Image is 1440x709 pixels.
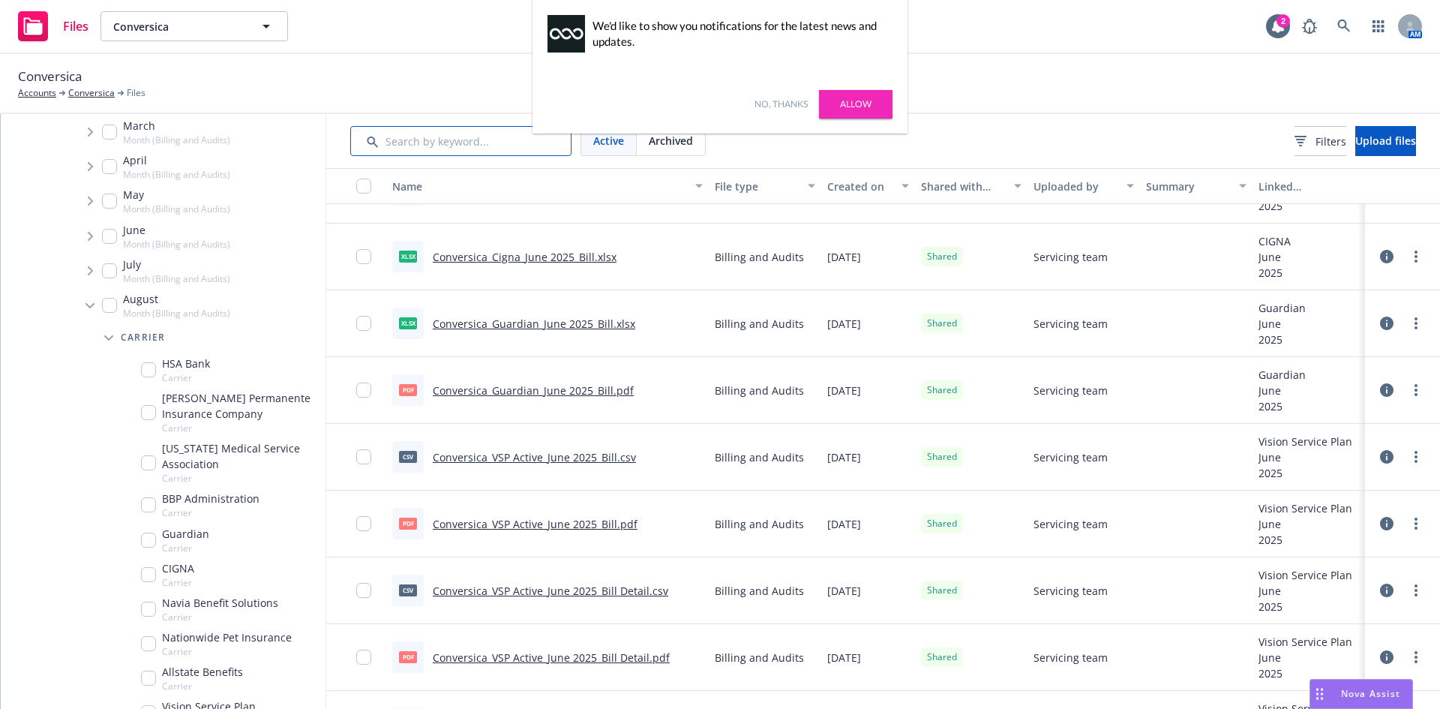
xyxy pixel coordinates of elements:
span: Shared [927,650,957,664]
span: Shared [927,383,957,397]
div: 2025 [1258,198,1291,214]
span: Archived [649,133,693,149]
span: CIGNA [162,560,194,576]
button: Created on [821,168,915,204]
span: xlsx [399,317,417,329]
span: BBP Administration [162,491,259,506]
div: Vision Service Plan [1258,500,1352,516]
span: Month (Billing and Audits) [123,134,230,146]
a: more [1407,381,1425,399]
span: Shared [927,250,957,263]
span: Nova Assist [1341,687,1400,700]
span: [DATE] [827,516,861,532]
div: June [1258,449,1352,465]
span: Filters [1315,134,1346,149]
span: Carrier [121,333,165,342]
span: [DATE] [827,316,861,332]
input: Toggle Row Selected [356,516,371,531]
div: June [1258,650,1352,665]
span: pdf [399,384,417,395]
span: csv [399,584,417,596]
span: Billing and Audits [715,583,804,599]
span: pdf [399,518,417,529]
span: April [123,152,230,168]
a: Conversica_VSP Active_June 2025_Bill.csv [433,450,636,464]
div: Summary [1146,179,1230,194]
a: more [1407,314,1425,332]
span: xlsx [399,251,417,262]
div: June [1258,316,1306,332]
a: more [1407,515,1425,533]
span: [PERSON_NAME] Permanente Insurance Company [162,390,319,422]
span: Carrier [162,506,259,519]
span: Shared [927,317,957,330]
button: File type [709,168,821,204]
div: 2025 [1258,665,1352,681]
a: more [1407,581,1425,599]
div: We'd like to show you notifications for the latest news and updates. [592,18,885,50]
span: Conversica [113,19,243,35]
a: Conversica_Guardian_June 2025_Bill.pdf [433,383,634,398]
a: Accounts [18,86,56,100]
div: 2025 [1258,599,1352,614]
div: June [1258,516,1352,532]
a: Conversica [68,86,115,100]
span: Carrier [162,576,194,589]
input: Toggle Row Selected [356,650,371,665]
a: Conversica_Guardian_June 2025_Bill.xlsx [433,317,635,331]
input: Select all [356,179,371,194]
input: Search by keyword... [350,126,571,156]
span: March [123,118,230,134]
span: Shared [927,517,957,530]
input: Toggle Row Selected [356,316,371,331]
a: Conversica_VSP Active_June 2025_Bill Detail.csv [433,584,668,598]
input: Toggle Row Selected [356,583,371,598]
a: Conversica_Cigna_June 2025_Bill.xlsx [433,250,616,264]
a: more [1407,648,1425,666]
div: Guardian [1258,300,1306,316]
span: June [123,222,230,238]
span: [DATE] [827,449,861,465]
span: Month (Billing and Audits) [123,272,230,285]
a: Files [12,5,94,47]
div: Vision Service Plan [1258,634,1352,650]
span: Billing and Audits [715,449,804,465]
span: Servicing team [1033,449,1108,465]
span: Carrier [162,542,209,554]
span: Carrier [162,472,319,485]
div: Vision Service Plan [1258,434,1352,449]
button: Upload files [1355,126,1416,156]
a: Conversica_VSP Active_June 2025_Bill.pdf [433,517,637,531]
a: Conversica_VSP Active_June 2025_Bill Detail.pdf [433,650,670,665]
span: Servicing team [1033,650,1108,665]
div: 2025 [1258,265,1291,281]
span: Billing and Audits [715,383,804,398]
a: No, thanks [754,98,808,111]
span: Carrier [162,422,319,434]
div: Uploaded by [1033,179,1117,194]
span: Filters [1294,134,1346,149]
input: Toggle Row Selected [356,449,371,464]
span: [US_STATE] Medical Service Association [162,440,319,472]
button: Name [386,168,709,204]
div: 2 [1276,14,1290,28]
div: June [1258,249,1291,265]
button: Summary [1140,168,1252,204]
span: Servicing team [1033,516,1108,532]
span: Carrier [162,645,292,658]
button: Uploaded by [1027,168,1140,204]
span: Files [63,20,88,32]
a: Search [1329,11,1359,41]
a: Report a Bug [1294,11,1324,41]
div: June [1258,583,1352,599]
div: 2025 [1258,332,1306,347]
span: Shared [927,584,957,597]
span: Month (Billing and Audits) [123,168,230,181]
div: Shared with client [921,179,1005,194]
span: Carrier [162,680,243,692]
span: Billing and Audits [715,316,804,332]
div: 2025 [1258,465,1352,481]
span: Shared [927,450,957,464]
span: Conversica [18,67,82,86]
span: Files [127,86,145,100]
